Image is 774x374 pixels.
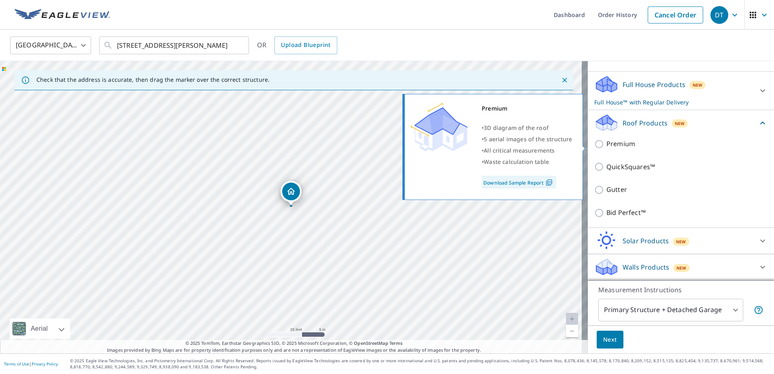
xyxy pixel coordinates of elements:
div: Walls ProductsNew [594,257,768,277]
div: • [482,122,572,134]
div: Dropped pin, building 1, Residential property, 220 HAMILTON RIVER RD HAPPY VALLEY-GOOSE BAY NL A0... [281,181,302,206]
div: Aerial [28,319,50,339]
p: Gutter [606,185,627,195]
span: 3D diagram of the roof [484,124,549,132]
p: QuickSquares™ [606,162,655,172]
a: Current Level 20, Zoom In Disabled [566,313,578,325]
span: 5 aerial images of the structure [484,135,572,143]
p: © 2025 Eagle View Technologies, Inc. and Pictometry International Corp. All Rights Reserved. Repo... [70,358,770,370]
a: OpenStreetMap [354,340,388,346]
p: Bid Perfect™ [606,208,646,218]
p: Walls Products [623,262,669,272]
a: Terms [389,340,403,346]
span: Upload Blueprint [281,40,330,50]
p: | [4,361,58,366]
p: Roof Products [623,118,668,128]
div: Solar ProductsNew [594,231,768,251]
a: Current Level 20, Zoom Out [566,325,578,337]
a: Upload Blueprint [274,36,337,54]
div: • [482,156,572,168]
span: New [693,82,703,88]
span: Next [603,335,617,345]
p: Measurement Instructions [598,285,763,295]
img: Pdf Icon [544,179,555,186]
div: • [482,145,572,156]
p: Premium [606,139,635,149]
a: Privacy Policy [32,361,58,367]
div: [GEOGRAPHIC_DATA] [10,34,91,57]
a: Cancel Order [648,6,703,23]
a: Download Sample Report [482,176,556,189]
div: Full House ProductsNewFull House™ with Regular Delivery [594,75,768,106]
div: Roof ProductsNew [594,113,768,132]
p: Check that the address is accurate, then drag the marker over the correct structure. [36,76,270,83]
img: Premium [411,103,468,151]
input: Search by address or latitude-longitude [117,34,232,57]
div: Premium [482,103,572,114]
button: Close [559,75,570,85]
img: EV Logo [15,9,110,21]
div: • [482,134,572,145]
div: Primary Structure + Detached Garage [598,299,743,321]
p: Full House™ with Regular Delivery [594,98,753,106]
p: Full House Products [623,80,685,89]
button: Next [597,331,623,349]
p: Solar Products [623,236,669,246]
div: OR [257,36,337,54]
span: Your report will include the primary structure and a detached garage if one exists. [754,305,763,315]
div: DT [710,6,728,24]
span: New [676,238,686,245]
span: © 2025 TomTom, Earthstar Geographics SIO, © 2025 Microsoft Corporation, © [185,340,403,347]
span: Waste calculation table [484,158,549,166]
a: Terms of Use [4,361,29,367]
div: Aerial [10,319,70,339]
span: All critical measurements [484,147,555,154]
span: New [675,120,685,127]
span: New [676,265,687,271]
